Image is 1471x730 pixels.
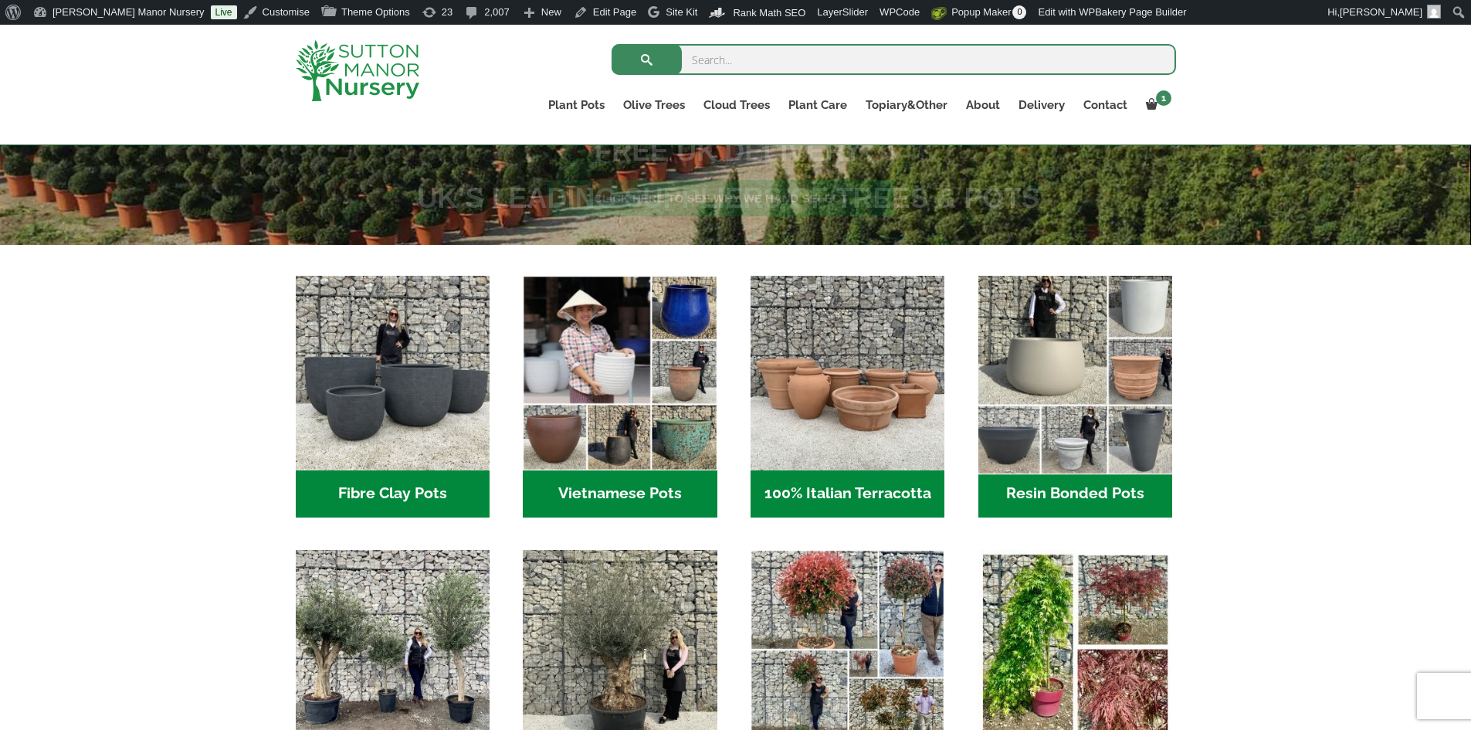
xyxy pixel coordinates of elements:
[779,94,856,116] a: Plant Care
[296,470,490,518] h2: Fibre Clay Pots
[751,276,944,470] img: Home - 1B137C32 8D99 4B1A AA2F 25D5E514E47D 1 105 c
[211,5,237,19] a: Live
[856,94,957,116] a: Topiary&Other
[694,94,779,116] a: Cloud Trees
[520,236,1279,283] h1: Where quality grows on every tree..
[523,276,717,470] img: Home - 6E921A5B 9E2F 4B13 AB99 4EF601C89C59 1 105 c
[1340,6,1422,18] span: [PERSON_NAME]
[296,276,490,518] a: Visit product category Fibre Clay Pots
[1156,90,1171,106] span: 1
[957,94,1009,116] a: About
[978,470,1172,518] h2: Resin Bonded Pots
[296,40,419,101] img: logo
[666,6,697,18] span: Site Kit
[523,470,717,518] h2: Vietnamese Pots
[539,94,614,116] a: Plant Pots
[973,271,1177,475] img: Home - 67232D1B A461 444F B0F6 BDEDC2C7E10B 1 105 c
[614,94,694,116] a: Olive Trees
[523,276,717,518] a: Visit product category Vietnamese Pots
[296,276,490,470] img: Home - 8194B7A3 2818 4562 B9DD 4EBD5DC21C71 1 105 c 1
[1012,5,1026,19] span: 0
[1074,94,1137,116] a: Contact
[161,127,1277,222] h1: FREE UK DELIVERY UK’S LEADING SUPPLIERS OF TREES & POTS
[751,470,944,518] h2: 100% Italian Terracotta
[1009,94,1074,116] a: Delivery
[751,276,944,518] a: Visit product category 100% Italian Terracotta
[733,7,805,19] span: Rank Math SEO
[978,276,1172,518] a: Visit product category Resin Bonded Pots
[1137,94,1176,116] a: 1
[612,44,1176,75] input: Search...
